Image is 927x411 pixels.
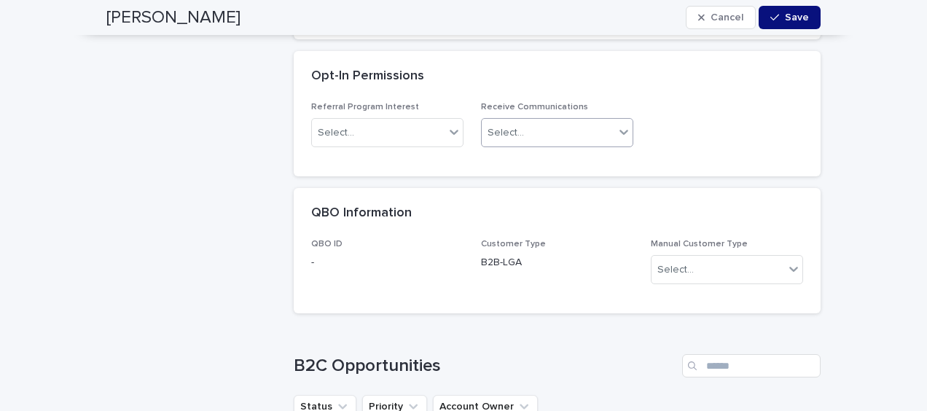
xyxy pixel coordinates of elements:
[294,356,676,377] h1: B2C Opportunities
[311,205,412,222] h2: QBO Information
[785,12,809,23] span: Save
[651,240,748,248] span: Manual Customer Type
[311,255,463,270] p: -
[311,240,343,248] span: QBO ID
[481,255,633,270] p: B2B-LGA
[311,103,419,111] span: Referral Program Interest
[657,262,694,278] div: Select...
[711,12,743,23] span: Cancel
[481,103,588,111] span: Receive Communications
[318,125,354,141] div: Select...
[686,6,756,29] button: Cancel
[488,125,524,141] div: Select...
[682,354,821,377] input: Search
[759,6,821,29] button: Save
[311,68,424,85] h2: Opt-In Permissions
[481,240,546,248] span: Customer Type
[106,7,240,28] h2: [PERSON_NAME]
